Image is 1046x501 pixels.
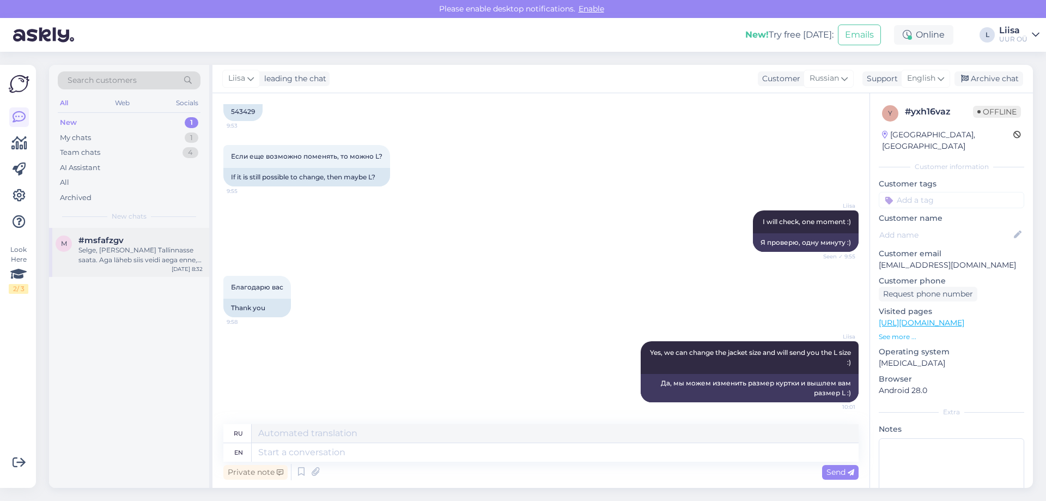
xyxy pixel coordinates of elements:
[641,374,859,402] div: Да, мы можем изменить размер куртки и вышлем вам размер L :)
[879,407,1024,417] div: Extra
[60,132,91,143] div: My chats
[894,25,953,45] div: Online
[60,147,100,158] div: Team chats
[68,75,137,86] span: Search customers
[999,35,1027,44] div: UUR OÜ
[999,26,1039,44] a: LiisaUUR OÜ
[58,96,70,110] div: All
[78,245,203,265] div: Selge, [PERSON_NAME] Tallinnasse saata. Aga läheb siis veidi aega enne, kui toode Ülemistele jõua...
[810,73,839,84] span: Russian
[650,348,853,366] span: Yes, we can change the jacket size and will send you the L size :)
[879,259,1024,271] p: [EMAIL_ADDRESS][DOMAIN_NAME]
[758,73,800,84] div: Customer
[231,283,283,291] span: Благодарю вас
[879,346,1024,358] p: Operating system
[60,177,69,188] div: All
[112,212,147,221] span: New chats
[814,202,855,210] span: Liisa
[862,73,898,84] div: Support
[9,284,28,294] div: 2 / 3
[745,29,769,40] b: New!
[185,117,198,128] div: 1
[227,122,267,130] span: 9:53
[223,168,390,186] div: If it is still possible to change, then maybe L?
[227,187,267,195] span: 9:55
[234,424,243,443] div: ru
[223,299,291,317] div: Thank you
[60,162,100,173] div: AI Assistant
[223,465,288,480] div: Private note
[9,245,28,294] div: Look Here
[814,333,855,341] span: Liisa
[879,318,964,328] a: [URL][DOMAIN_NAME]
[888,109,892,117] span: y
[879,248,1024,259] p: Customer email
[879,385,1024,396] p: Android 28.0
[174,96,200,110] div: Socials
[879,192,1024,208] input: Add a tag
[234,443,243,462] div: en
[9,74,29,94] img: Askly Logo
[753,233,859,252] div: Я проверю, одну минуту :)
[879,424,1024,435] p: Notes
[60,192,92,203] div: Archived
[879,162,1024,172] div: Customer information
[882,129,1013,152] div: [GEOGRAPHIC_DATA], [GEOGRAPHIC_DATA]
[879,373,1024,385] p: Browser
[61,239,67,248] span: m
[78,236,124,245] span: #msfafzgv
[575,4,607,14] span: Enable
[879,306,1024,317] p: Visited pages
[999,26,1027,35] div: Liisa
[260,73,326,84] div: leading the chat
[183,147,198,158] div: 4
[879,287,977,301] div: Request phone number
[228,73,245,84] span: Liisa
[879,332,1024,342] p: See more ...
[879,213,1024,224] p: Customer name
[231,152,382,160] span: Если еще возможно поменять, то можно L?
[907,73,935,84] span: English
[814,252,855,261] span: Seen ✓ 9:55
[113,96,132,110] div: Web
[838,25,881,45] button: Emails
[973,106,1021,118] span: Offline
[745,28,834,41] div: Try free [DATE]:
[879,358,1024,369] p: [MEDICAL_DATA]
[879,275,1024,287] p: Customer phone
[879,229,1012,241] input: Add name
[826,467,854,477] span: Send
[223,102,263,121] div: 543429
[60,117,77,128] div: New
[980,27,995,43] div: L
[954,71,1023,86] div: Archive chat
[814,403,855,411] span: 10:01
[172,265,203,273] div: [DATE] 8:32
[185,132,198,143] div: 1
[879,178,1024,190] p: Customer tags
[227,318,267,326] span: 9:58
[763,218,851,226] span: I will check, one moment :)
[905,105,973,118] div: # yxh16vaz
